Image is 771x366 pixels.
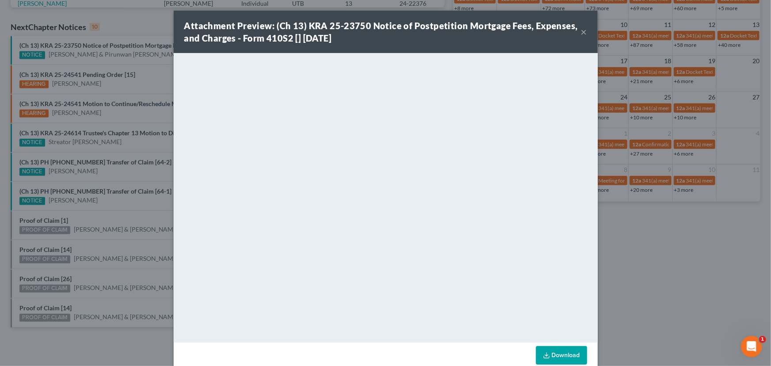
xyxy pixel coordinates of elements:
[759,336,766,343] span: 1
[581,27,587,37] button: ×
[184,20,578,43] strong: Attachment Preview: (Ch 13) KRA 25-23750 Notice of Postpetition Mortgage Fees, Expenses, and Char...
[174,53,598,340] iframe: <object ng-attr-data='[URL][DOMAIN_NAME]' type='application/pdf' width='100%' height='650px'></ob...
[536,346,587,365] a: Download
[741,336,762,357] iframe: Intercom live chat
